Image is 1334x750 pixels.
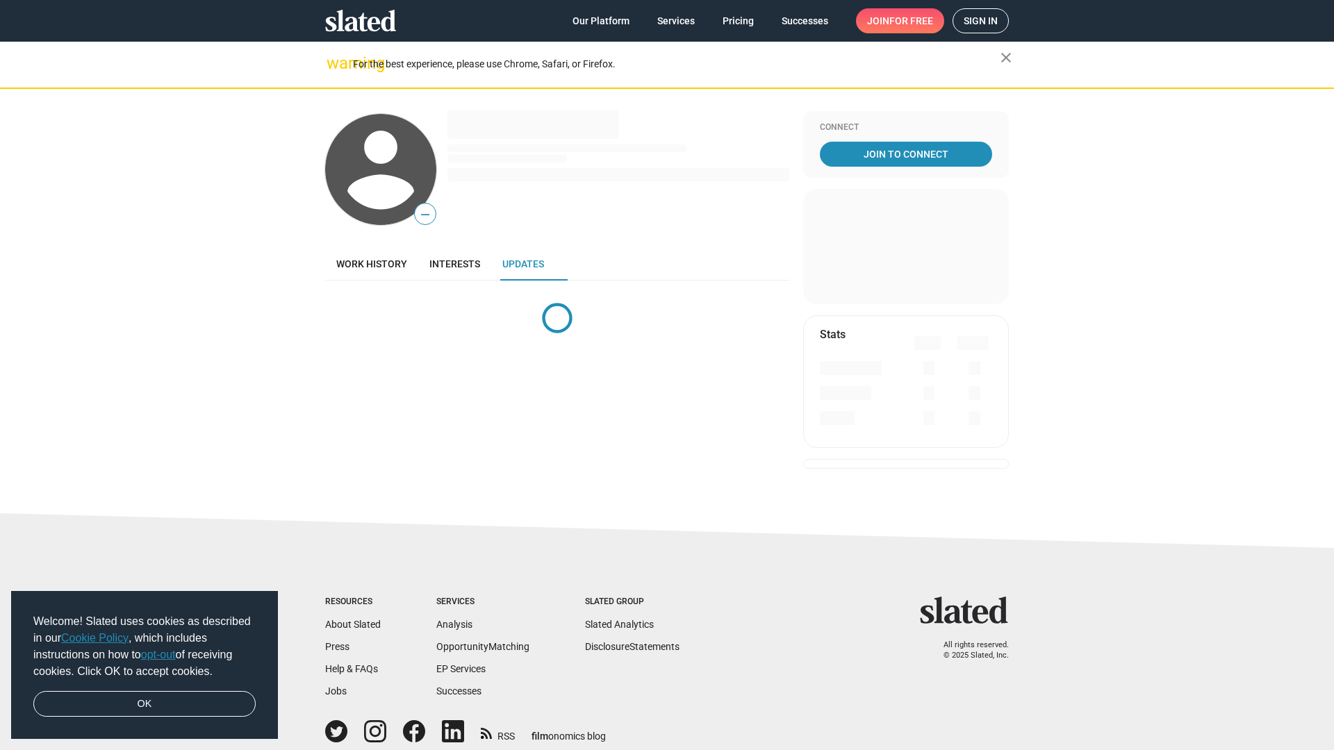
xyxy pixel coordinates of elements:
span: Join To Connect [823,142,989,167]
a: Jobs [325,685,347,697]
div: cookieconsent [11,591,278,740]
a: Slated Analytics [585,619,654,630]
a: Pricing [711,8,765,33]
a: Services [646,8,706,33]
span: Sign in [964,9,998,33]
mat-icon: close [998,49,1014,66]
span: for free [889,8,933,33]
a: Sign in [953,8,1009,33]
span: Successes [782,8,828,33]
span: — [415,206,436,224]
span: Pricing [723,8,754,33]
p: All rights reserved. © 2025 Slated, Inc. [929,640,1009,660]
a: Cookie Policy [61,632,129,644]
span: film [532,731,548,742]
a: RSS [481,722,515,743]
a: Press [325,641,349,652]
a: filmonomics blog [532,719,606,743]
a: Joinfor free [856,8,944,33]
a: OpportunityMatching [436,641,529,652]
a: Our Platform [561,8,641,33]
span: Updates [502,258,544,269]
a: Analysis [436,619,472,630]
a: Join To Connect [820,142,992,167]
a: DisclosureStatements [585,641,680,652]
a: opt-out [141,649,176,660]
div: Slated Group [585,597,680,608]
a: Interests [418,247,491,281]
div: For the best experience, please use Chrome, Safari, or Firefox. [353,55,1000,74]
span: Our Platform [573,8,629,33]
span: Interests [429,258,480,269]
a: Work history [325,247,418,281]
span: Welcome! Slated uses cookies as described in our , which includes instructions on how to of recei... [33,613,256,680]
mat-card-title: Stats [820,327,846,342]
div: Connect [820,122,992,133]
a: EP Services [436,663,486,674]
mat-icon: warning [327,55,343,72]
a: Updates [491,247,555,281]
span: Work history [336,258,407,269]
div: Resources [325,597,381,608]
a: dismiss cookie message [33,691,256,717]
div: Services [436,597,529,608]
span: Join [867,8,933,33]
a: About Slated [325,619,381,630]
span: Services [657,8,695,33]
a: Help & FAQs [325,663,378,674]
a: Successes [436,685,481,697]
a: Successes [771,8,839,33]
